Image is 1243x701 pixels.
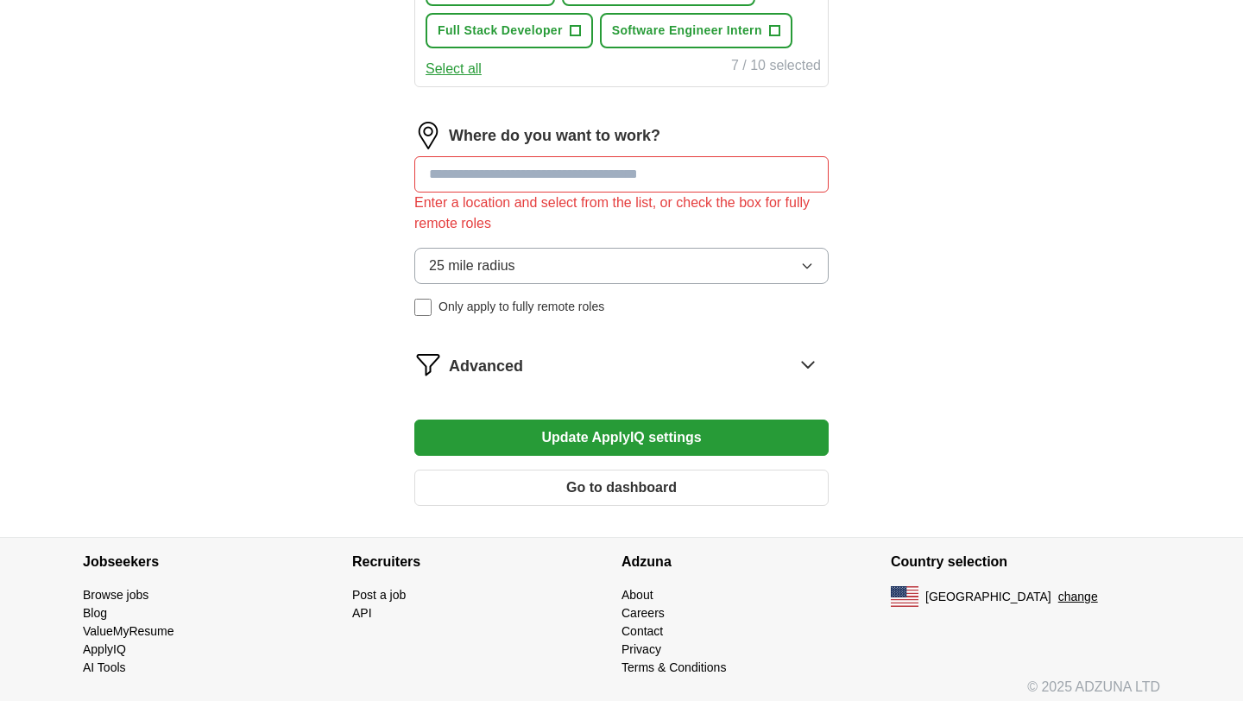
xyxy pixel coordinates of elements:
[621,624,663,638] a: Contact
[352,588,406,602] a: Post a job
[83,588,148,602] a: Browse jobs
[352,606,372,620] a: API
[1058,588,1098,606] button: change
[600,13,792,48] button: Software Engineer Intern
[414,470,829,506] button: Go to dashboard
[414,248,829,284] button: 25 mile radius
[426,13,593,48] button: Full Stack Developer
[83,606,107,620] a: Blog
[621,606,665,620] a: Careers
[414,350,442,378] img: filter
[621,642,661,656] a: Privacy
[621,660,726,674] a: Terms & Conditions
[414,193,829,234] div: Enter a location and select from the list, or check the box for fully remote roles
[612,22,762,40] span: Software Engineer Intern
[83,642,126,656] a: ApplyIQ
[891,538,1160,586] h4: Country selection
[891,586,918,607] img: US flag
[414,122,442,149] img: location.png
[439,298,604,316] span: Only apply to fully remote roles
[449,124,660,148] label: Where do you want to work?
[414,420,829,456] button: Update ApplyIQ settings
[438,22,563,40] span: Full Stack Developer
[414,299,432,316] input: Only apply to fully remote roles
[83,660,126,674] a: AI Tools
[925,588,1051,606] span: [GEOGRAPHIC_DATA]
[731,55,821,79] div: 7 / 10 selected
[429,256,515,276] span: 25 mile radius
[83,624,174,638] a: ValueMyResume
[449,355,523,378] span: Advanced
[426,59,482,79] button: Select all
[621,588,653,602] a: About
